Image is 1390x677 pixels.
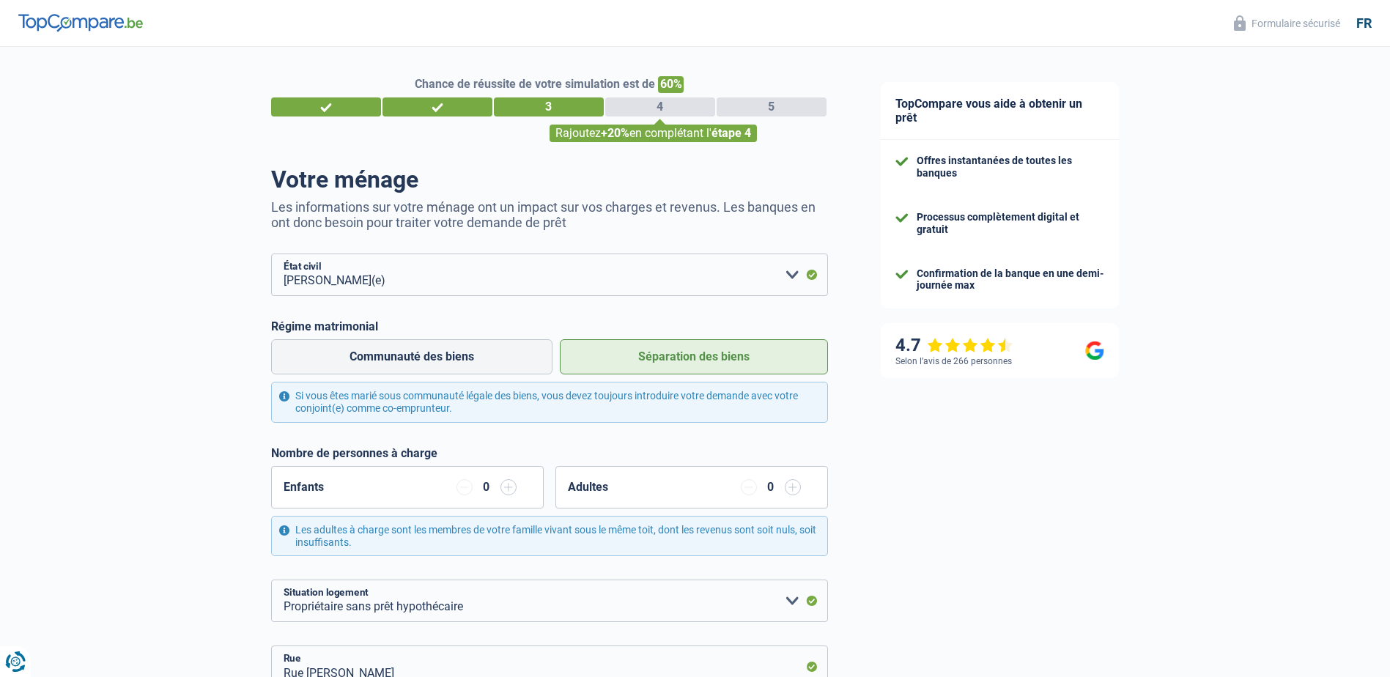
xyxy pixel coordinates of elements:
[601,126,629,140] span: +20%
[711,126,751,140] span: étape 4
[560,339,828,374] label: Séparation des biens
[568,481,608,493] label: Adultes
[895,335,1013,356] div: 4.7
[494,97,604,116] div: 3
[1225,11,1349,35] button: Formulaire sécurisé
[550,125,757,142] div: Rajoutez en complétant l'
[917,211,1104,236] div: Processus complètement digital et gratuit
[382,97,492,116] div: 2
[480,481,493,493] div: 0
[917,267,1104,292] div: Confirmation de la banque en une demi-journée max
[271,516,828,557] div: Les adultes à charge sont les membres de votre famille vivant sous le même toit, dont les revenus...
[271,446,437,460] label: Nombre de personnes à charge
[271,339,552,374] label: Communauté des biens
[271,382,828,423] div: Si vous êtes marié sous communauté légale des biens, vous devez toujours introduire votre demande...
[271,319,828,333] label: Régime matrimonial
[881,82,1119,140] div: TopCompare vous aide à obtenir un prêt
[271,97,381,116] div: 1
[917,155,1104,180] div: Offres instantanées de toutes les banques
[284,481,324,493] label: Enfants
[415,77,655,91] span: Chance de réussite de votre simulation est de
[895,356,1012,366] div: Selon l’avis de 266 personnes
[271,166,828,193] h1: Votre ménage
[658,76,684,93] span: 60%
[1356,15,1372,32] div: fr
[18,14,143,32] img: TopCompare Logo
[605,97,715,116] div: 4
[271,199,828,230] p: Les informations sur votre ménage ont un impact sur vos charges et revenus. Les banques en ont do...
[717,97,827,116] div: 5
[764,481,777,493] div: 0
